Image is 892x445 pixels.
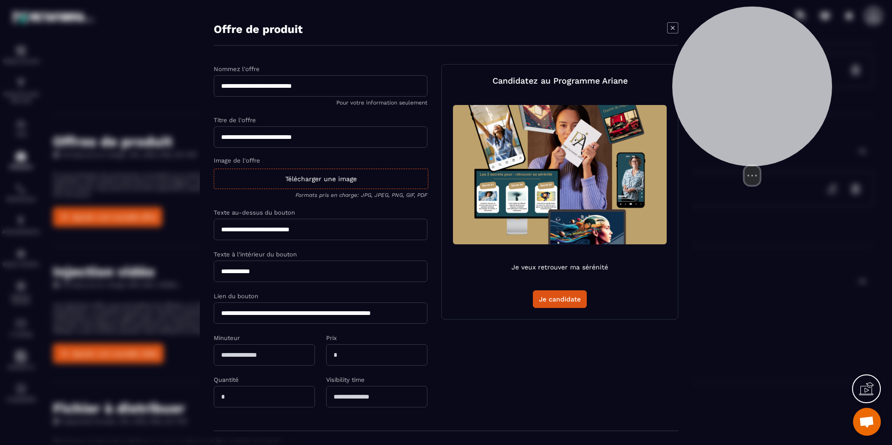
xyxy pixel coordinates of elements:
label: Lien du bouton [214,293,258,300]
label: Texte à l'intérieur du bouton [214,251,297,258]
label: Texte au-dessus du bouton [214,209,295,216]
label: Quantité [214,376,239,383]
label: Titre de l'offre [214,117,256,124]
p: Pour votre information seulement [214,99,427,106]
label: Nommez l'offre [214,65,260,72]
p: Formats pris en charge: JPG, JPEG, PNG, GIF, PDF [214,192,427,198]
label: Image de l'offre [214,157,260,164]
label: Visibility time [326,376,365,383]
p: Je veux retrouver ma sérénité [512,263,608,271]
div: Ouvrir le chat [853,408,881,436]
label: Prix [326,334,337,341]
p: Offre de produit [214,22,302,35]
label: Minuteur [214,334,240,341]
p: Candidatez au Programme Ariane [492,76,628,85]
div: Télécharger une image [214,169,428,189]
